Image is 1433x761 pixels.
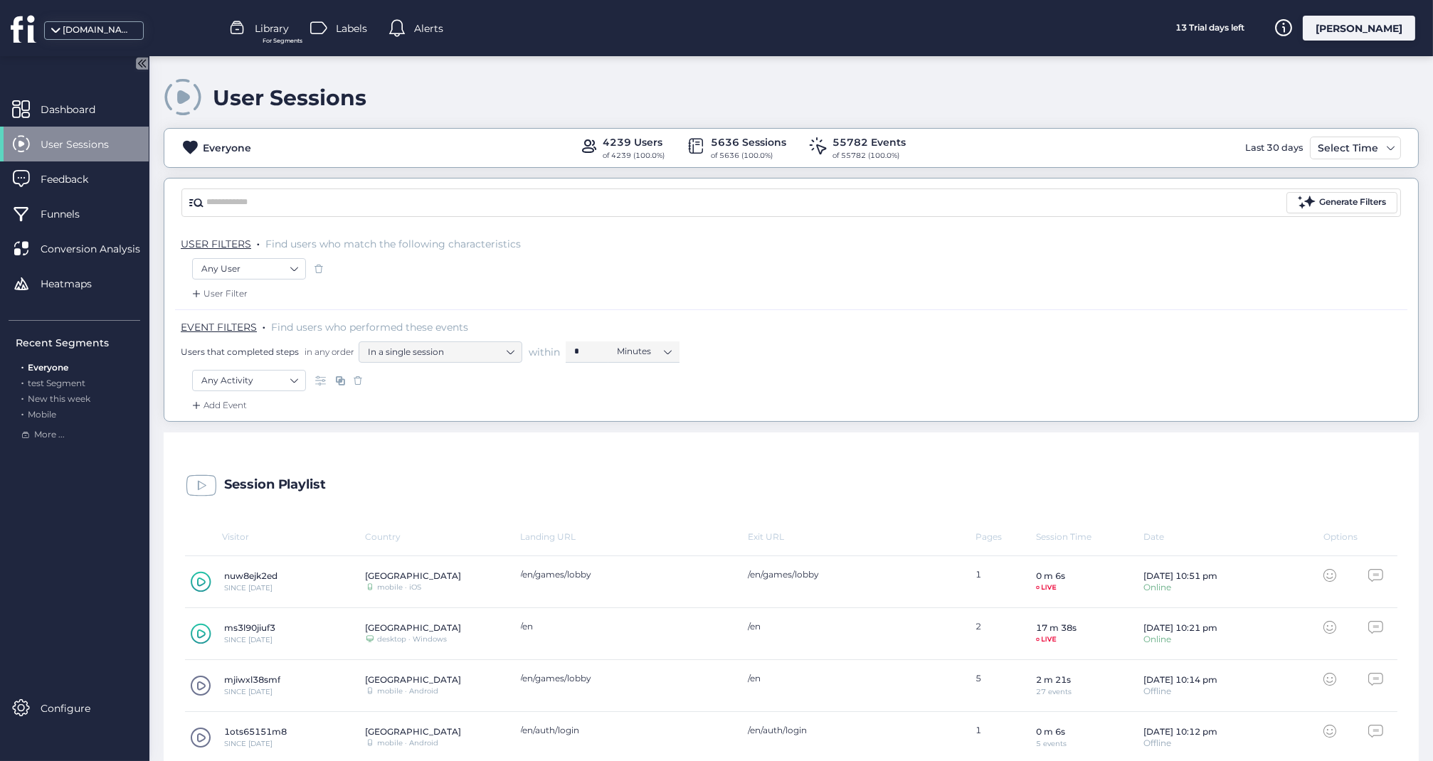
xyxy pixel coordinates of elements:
span: . [21,359,23,373]
span: More ... [34,428,65,442]
span: in any order [302,346,354,358]
div: Generate Filters [1319,196,1386,209]
div: [PERSON_NAME] [1303,16,1415,41]
span: . [257,235,260,249]
div: 55782 Events [833,134,906,150]
div: [GEOGRAPHIC_DATA] [365,570,461,581]
div: mjiwxl38smf [224,674,280,685]
div: [DATE] 10:14 pm [1143,674,1217,685]
span: Find users who performed these events [271,321,468,334]
div: /en/games/lobby [521,569,734,580]
span: User Sessions [41,137,130,152]
nz-select-item: Any User [201,258,297,280]
div: 4239 Users [603,134,665,150]
span: . [21,406,23,420]
div: Add Event [189,398,247,413]
div: /en/auth/login [748,725,961,735]
div: 5636 Sessions [712,134,787,150]
span: Dashboard [41,102,117,117]
div: [GEOGRAPHIC_DATA] [365,726,461,737]
div: Offline [1143,739,1217,747]
div: /en [748,621,961,632]
nz-select-item: Minutes [617,341,671,362]
span: New this week [28,393,90,404]
button: Generate Filters [1286,192,1397,213]
div: of 5636 (100.0%) [712,150,787,161]
div: Date [1143,531,1323,542]
div: 17 m 38s [1036,622,1077,633]
div: Session Playlist [224,478,326,492]
div: /en [521,621,734,632]
div: 5 events [1036,740,1067,747]
div: SINCE [DATE] [224,637,275,644]
span: Labels [336,21,367,36]
div: Last 30 days [1242,137,1306,159]
span: . [21,390,23,404]
div: 0 m 6s [1036,570,1065,581]
div: Online [1143,583,1217,592]
span: Conversion Analysis [41,241,162,257]
div: Everyone [203,140,251,156]
div: Online [1143,635,1217,644]
div: nuw8ejk2ed [224,570,277,581]
div: [DATE] 10:12 pm [1143,726,1217,737]
div: User Sessions [213,85,366,111]
nz-select-item: Any Activity [201,370,297,391]
div: desktop · Windows [377,636,447,643]
div: 13 Trial days left [1157,16,1264,41]
div: mobile · iOS [377,584,421,591]
div: 2 [975,621,1035,646]
div: of 55782 (100.0%) [833,150,906,161]
div: [DATE] 10:21 pm [1143,622,1217,633]
div: Select Time [1314,139,1382,156]
div: Landing URL [521,531,749,542]
div: SINCE [DATE] [224,740,287,747]
span: Alerts [414,21,443,36]
div: ms3l90jiuf3 [224,622,275,633]
div: SINCE [DATE] [224,585,277,592]
div: SINCE [DATE] [224,688,280,696]
span: . [21,375,23,388]
div: mobile · Android [377,688,438,695]
span: Mobile [28,409,56,420]
div: [GEOGRAPHIC_DATA] [365,674,461,685]
div: Visitor [185,531,365,542]
span: Everyone [28,362,68,373]
div: Options [1323,531,1383,542]
div: /en/auth/login [521,725,734,735]
span: within [529,345,560,359]
span: Funnels [41,206,101,222]
div: 1 [975,725,1035,750]
div: Session Time [1036,531,1144,542]
div: User Filter [189,287,248,301]
span: Library [255,21,289,36]
span: Feedback [41,171,110,187]
div: Country [365,531,521,542]
div: [GEOGRAPHIC_DATA] [365,622,461,633]
div: Exit URL [748,531,975,542]
div: /en [748,673,961,683]
span: Find users who match the following characteristics [265,238,521,250]
div: 27 events [1036,688,1072,696]
div: 0 m 6s [1036,726,1067,737]
div: [DOMAIN_NAME] [63,23,134,37]
span: USER FILTERS [181,238,251,250]
div: /en/games/lobby [748,569,961,580]
span: Users that completed steps [181,346,299,358]
div: Offline [1143,687,1217,696]
div: of 4239 (100.0%) [603,150,665,161]
span: For Segments [263,36,302,46]
span: EVENT FILTERS [181,321,257,334]
div: 5 [975,673,1035,698]
div: [DATE] 10:51 pm [1143,570,1217,581]
div: /en/games/lobby [521,673,734,683]
span: . [263,318,265,332]
div: 1ots65151m8 [224,726,287,737]
div: 1 [975,569,1035,595]
div: Recent Segments [16,335,140,351]
span: Heatmaps [41,276,113,292]
nz-select-item: In a single session [368,341,513,363]
div: Pages [975,531,1035,542]
div: 2 m 21s [1036,674,1072,685]
span: Configure [41,701,112,716]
